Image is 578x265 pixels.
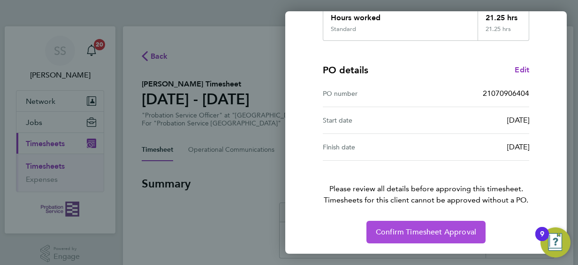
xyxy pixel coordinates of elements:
[312,195,540,206] span: Timesheets for this client cannot be approved without a PO.
[323,115,426,126] div: Start date
[483,89,529,98] span: 21070906404
[426,115,529,126] div: [DATE]
[323,88,426,99] div: PO number
[540,234,544,246] div: 9
[478,5,529,25] div: 21.25 hrs
[366,221,486,243] button: Confirm Timesheet Approval
[323,5,478,25] div: Hours worked
[478,25,529,40] div: 21.25 hrs
[323,63,368,77] h4: PO details
[312,161,540,206] p: Please review all details before approving this timesheet.
[426,141,529,153] div: [DATE]
[515,64,529,76] a: Edit
[331,25,356,33] div: Standard
[376,227,476,237] span: Confirm Timesheet Approval
[515,65,529,74] span: Edit
[540,227,570,257] button: Open Resource Center, 9 new notifications
[323,141,426,153] div: Finish date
